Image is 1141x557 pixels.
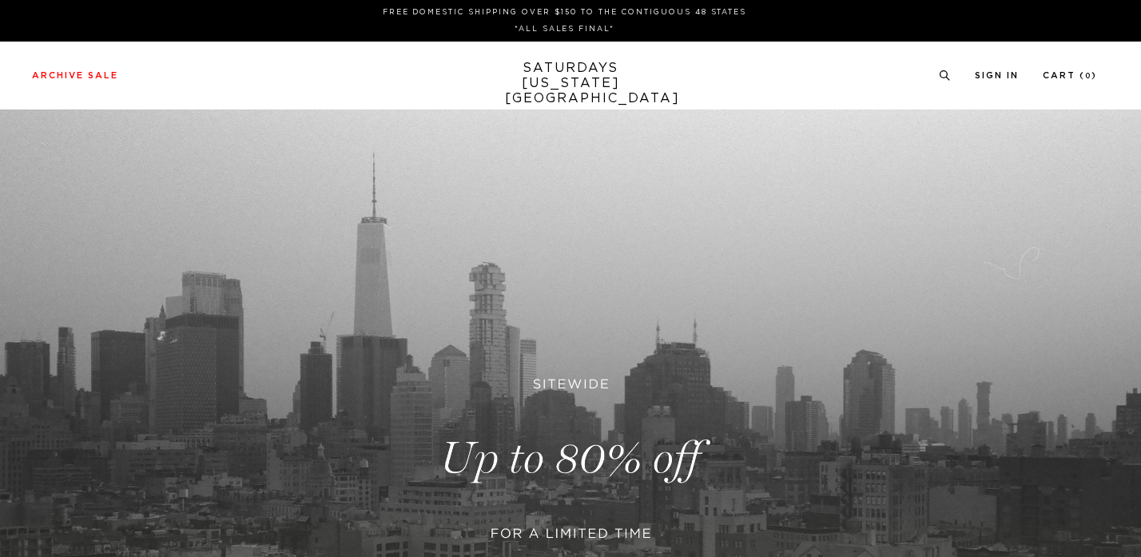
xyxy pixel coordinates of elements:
[1043,71,1097,80] a: Cart (0)
[32,71,118,80] a: Archive Sale
[505,61,637,106] a: SATURDAYS[US_STATE][GEOGRAPHIC_DATA]
[38,6,1091,18] p: FREE DOMESTIC SHIPPING OVER $150 TO THE CONTIGUOUS 48 STATES
[38,23,1091,35] p: *ALL SALES FINAL*
[1085,73,1091,80] small: 0
[975,71,1019,80] a: Sign In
